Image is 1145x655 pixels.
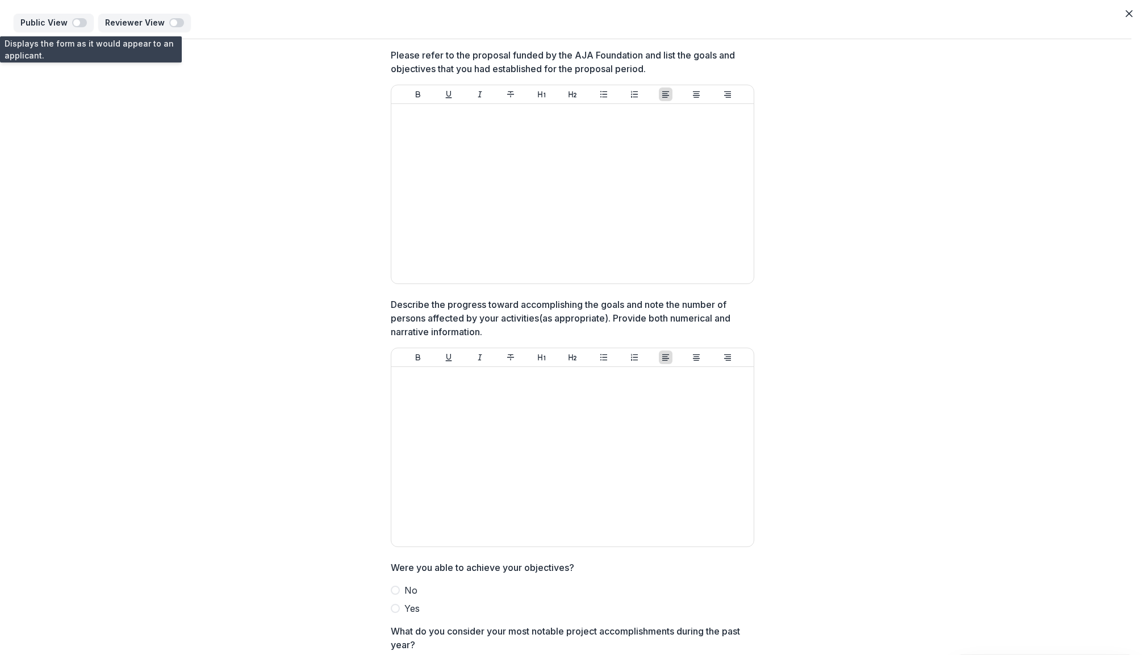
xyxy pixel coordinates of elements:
[473,351,487,364] button: Italicize
[98,14,191,32] button: Reviewer View
[597,351,611,364] button: Bullet List
[411,351,425,364] button: Bold
[473,87,487,101] button: Italicize
[689,87,703,101] button: Align Center
[504,351,517,364] button: Strike
[411,87,425,101] button: Bold
[721,87,734,101] button: Align Right
[391,561,574,574] p: Were you able to achieve your objectives?
[442,351,456,364] button: Underline
[404,602,420,615] span: Yes
[597,87,611,101] button: Bullet List
[566,87,579,101] button: Heading 2
[504,87,517,101] button: Strike
[20,18,72,28] p: Public View
[566,351,579,364] button: Heading 2
[659,87,672,101] button: Align Left
[535,351,549,364] button: Heading 1
[391,624,747,652] p: What do you consider your most notable project accomplishments during the past year?
[1120,5,1138,23] button: Close
[391,48,747,76] p: Please refer to the proposal funded by the AJA Foundation and list the goals and objectives that ...
[628,87,641,101] button: Ordered List
[628,351,641,364] button: Ordered List
[721,351,734,364] button: Align Right
[404,583,417,597] span: No
[14,14,94,32] button: Public View
[659,351,672,364] button: Align Left
[105,18,169,28] p: Reviewer View
[391,298,747,339] p: Describe the progress toward accomplishing the goals and note the number of persons affected by y...
[689,351,703,364] button: Align Center
[535,87,549,101] button: Heading 1
[442,87,456,101] button: Underline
